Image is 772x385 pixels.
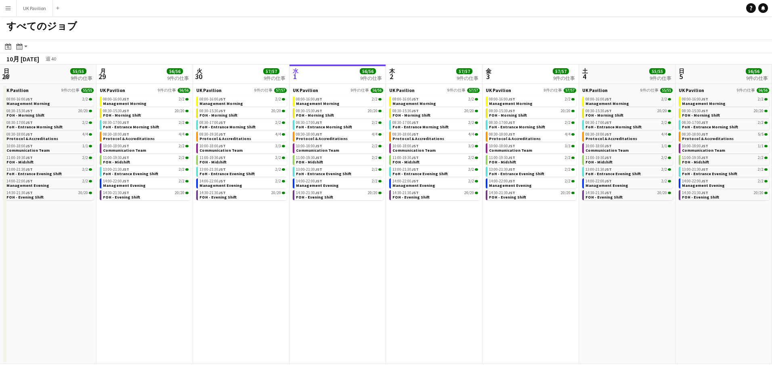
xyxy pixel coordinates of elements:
span: FOH - Midshift [682,159,709,165]
button: UK Pavilion [17,0,53,16]
span: 3/3 [275,144,281,148]
a: 11:00-19:30JST2/2FOH - Midshift [199,155,285,164]
span: JST [604,155,612,160]
a: 13:00-21:30JST2/2FoH - Entrance Evening Shift [199,167,285,176]
span: 3/3 [468,144,474,148]
span: 2/2 [372,121,378,125]
span: FoH - Entrance Morning Shift [199,124,256,130]
span: JST [122,167,129,172]
span: Protocol & Accreditations [6,136,58,141]
span: 2/2 [179,144,185,148]
a: 08:00-16:00JST2/2Management Morning [682,96,768,106]
span: FOH - Midshift [296,159,323,165]
a: 11:00-19:30JST2/2FOH - Midshift [103,155,189,164]
span: 4/4 [468,132,474,136]
a: UK Pavilion9件の仕事57/57 [486,87,576,93]
div: UK Pavilion9件の仕事56/5608:00-16:00JST2/2Management Morning08:30-15:30JST20/20FOH - Morning Shift08:... [679,87,769,202]
span: Management Morning [6,101,50,106]
span: Communication Team [585,148,629,153]
span: JST [701,155,708,160]
span: FOH - Morning Shift [682,113,720,118]
span: JST [604,120,612,125]
a: 13:00-21:30JST2/2FoH - Entrance Evening Shift [585,167,671,176]
span: JST [411,167,419,172]
span: JST [122,155,129,160]
span: 9件の仕事 [254,88,273,93]
span: JST [701,132,708,137]
a: 08:00-16:00JST2/2Management Morning [199,96,285,106]
a: 08:30-18:00JST5/5Protocol & Accreditations [682,132,768,141]
span: 08:00-16:00 [392,97,419,101]
span: JST [315,120,322,125]
span: FoH - Entrance Morning Shift [103,124,159,130]
a: UK Pavilion9件の仕事57/57 [389,87,480,93]
span: 2/2 [179,97,185,101]
span: Communication Team [6,148,50,153]
span: 10:00-18:00 [6,144,33,148]
span: 08:30-17:00 [682,121,708,125]
a: 08:30-19:30JST4/4Protocol & Accreditations [199,132,285,141]
a: 10:00-18:00JST1/1Communication Team [682,143,768,153]
span: Communication Team [489,148,532,153]
span: 1/1 [661,144,667,148]
span: FOH - Midshift [103,159,130,165]
span: 4/4 [565,132,571,136]
span: JST [122,143,129,149]
span: 4/4 [179,132,185,136]
span: JST [122,96,129,102]
span: Management Morning [199,101,243,106]
a: 08:30-17:00JST2/2FoH - Entrance Morning Shift [489,120,575,129]
span: JST [218,108,226,113]
span: 20/20 [368,109,378,113]
span: FOH - Morning Shift [6,113,44,118]
span: 56/56 [178,88,190,93]
span: FoH - Entrance Morning Shift [682,124,738,130]
span: FoH - Entrance Morning Shift [489,124,545,130]
a: 11:00-19:30JST2/2FOH - Midshift [489,155,575,164]
a: UK Pavilion9件の仕事55/55 [3,87,94,93]
span: FoH - Entrance Morning Shift [296,124,352,130]
span: JST [411,155,419,160]
span: JST [122,108,129,113]
span: 2/2 [372,156,378,160]
a: 08:00-16:00JST2/2Management Morning [489,96,575,106]
span: 2/2 [82,121,88,125]
span: JST [25,96,33,102]
a: 13:00-21:30JST2/2FoH - Entrance Evening Shift [489,167,575,176]
span: FOH - Morning Shift [296,113,334,118]
span: FOH - Midshift [6,159,34,165]
span: 2/2 [82,167,88,172]
span: 57/57 [564,88,576,93]
span: JST [411,143,419,149]
span: 9件の仕事 [447,88,466,93]
span: JST [218,167,226,172]
span: 1/1 [758,144,764,148]
span: JST [604,108,612,113]
span: 20/20 [78,109,88,113]
span: 11:00-19:30 [103,156,129,160]
span: 2/2 [179,121,185,125]
a: UK Pavilion9件の仕事55/55 [582,87,673,93]
span: JST [25,132,33,137]
span: 55/55 [81,88,94,93]
span: FOH - Midshift [199,159,227,165]
span: 4/4 [82,132,88,136]
span: UK Pavilion [582,87,608,93]
span: FOH - Morning Shift [585,113,623,118]
a: 08:30-17:00JST2/2FoH - Entrance Morning Shift [682,120,768,129]
span: JST [315,167,322,172]
span: 9件の仕事 [737,88,755,93]
span: JST [25,155,33,160]
span: JST [508,143,515,149]
a: 08:30-15:30JST20/20FOH - Morning Shift [489,108,575,117]
a: 08:30-17:00JST2/2FoH - Entrance Morning Shift [296,120,382,129]
span: 2/2 [82,97,88,101]
span: 20/20 [657,109,667,113]
span: 08:30-15:30 [682,109,708,113]
span: Management Morning [489,101,533,106]
span: 4/4 [661,132,667,136]
span: Communication Team [392,148,436,153]
span: JST [701,167,708,172]
span: 2/2 [275,156,281,160]
a: 08:30-18:00JST4/4Protocol & Accreditations [296,132,382,141]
